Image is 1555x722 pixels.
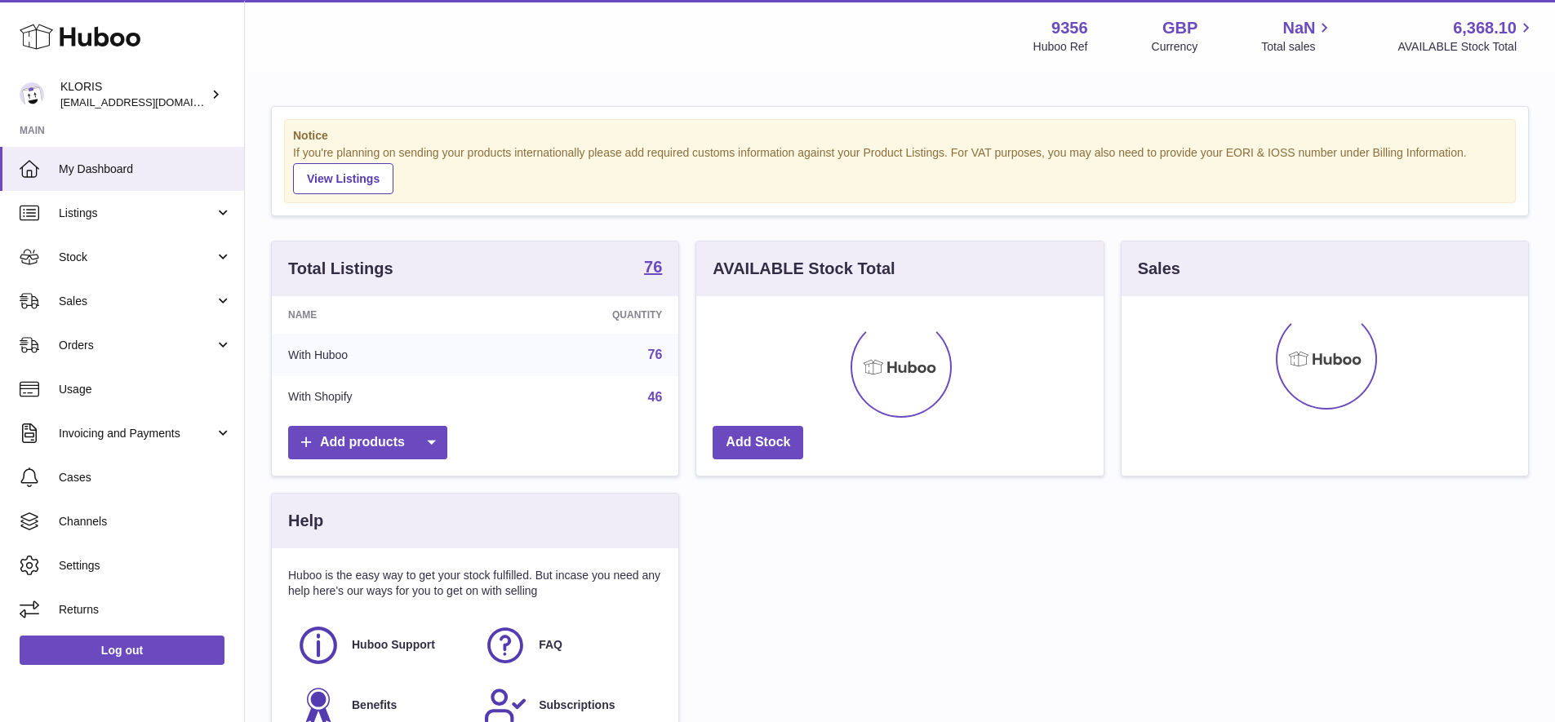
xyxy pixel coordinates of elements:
[272,376,491,419] td: With Shopify
[293,163,393,194] a: View Listings
[59,162,232,177] span: My Dashboard
[1033,39,1088,55] div: Huboo Ref
[288,426,447,459] a: Add products
[483,623,654,667] a: FAQ
[1162,17,1197,39] strong: GBP
[20,82,44,107] img: huboo@kloriscbd.com
[272,334,491,376] td: With Huboo
[644,259,662,275] strong: 76
[644,259,662,278] a: 76
[1261,39,1334,55] span: Total sales
[59,250,215,265] span: Stock
[59,470,232,485] span: Cases
[352,698,397,713] span: Benefits
[352,637,435,653] span: Huboo Support
[59,382,232,397] span: Usage
[60,79,207,110] div: KLORIS
[648,390,663,404] a: 46
[713,258,895,280] h3: AVAILABLE Stock Total
[293,145,1507,194] div: If you're planning on sending your products internationally please add required customs informati...
[539,698,615,713] span: Subscriptions
[713,426,803,459] a: Add Stock
[1453,17,1517,39] span: 6,368.10
[1282,17,1315,39] span: NaN
[288,568,662,599] p: Huboo is the easy way to get your stock fulfilled. But incase you need any help here's our ways f...
[59,338,215,353] span: Orders
[491,296,679,334] th: Quantity
[648,348,663,361] a: 76
[59,426,215,441] span: Invoicing and Payments
[288,510,323,532] h3: Help
[59,602,232,618] span: Returns
[539,637,562,653] span: FAQ
[293,128,1507,144] strong: Notice
[288,258,393,280] h3: Total Listings
[1051,17,1088,39] strong: 9356
[60,95,240,109] span: [EMAIL_ADDRESS][DOMAIN_NAME]
[1138,258,1180,280] h3: Sales
[59,206,215,221] span: Listings
[59,514,232,529] span: Channels
[1397,39,1535,55] span: AVAILABLE Stock Total
[59,558,232,574] span: Settings
[1261,17,1334,55] a: NaN Total sales
[59,294,215,309] span: Sales
[20,636,224,665] a: Log out
[1397,17,1535,55] a: 6,368.10 AVAILABLE Stock Total
[272,296,491,334] th: Name
[1152,39,1198,55] div: Currency
[296,623,467,667] a: Huboo Support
